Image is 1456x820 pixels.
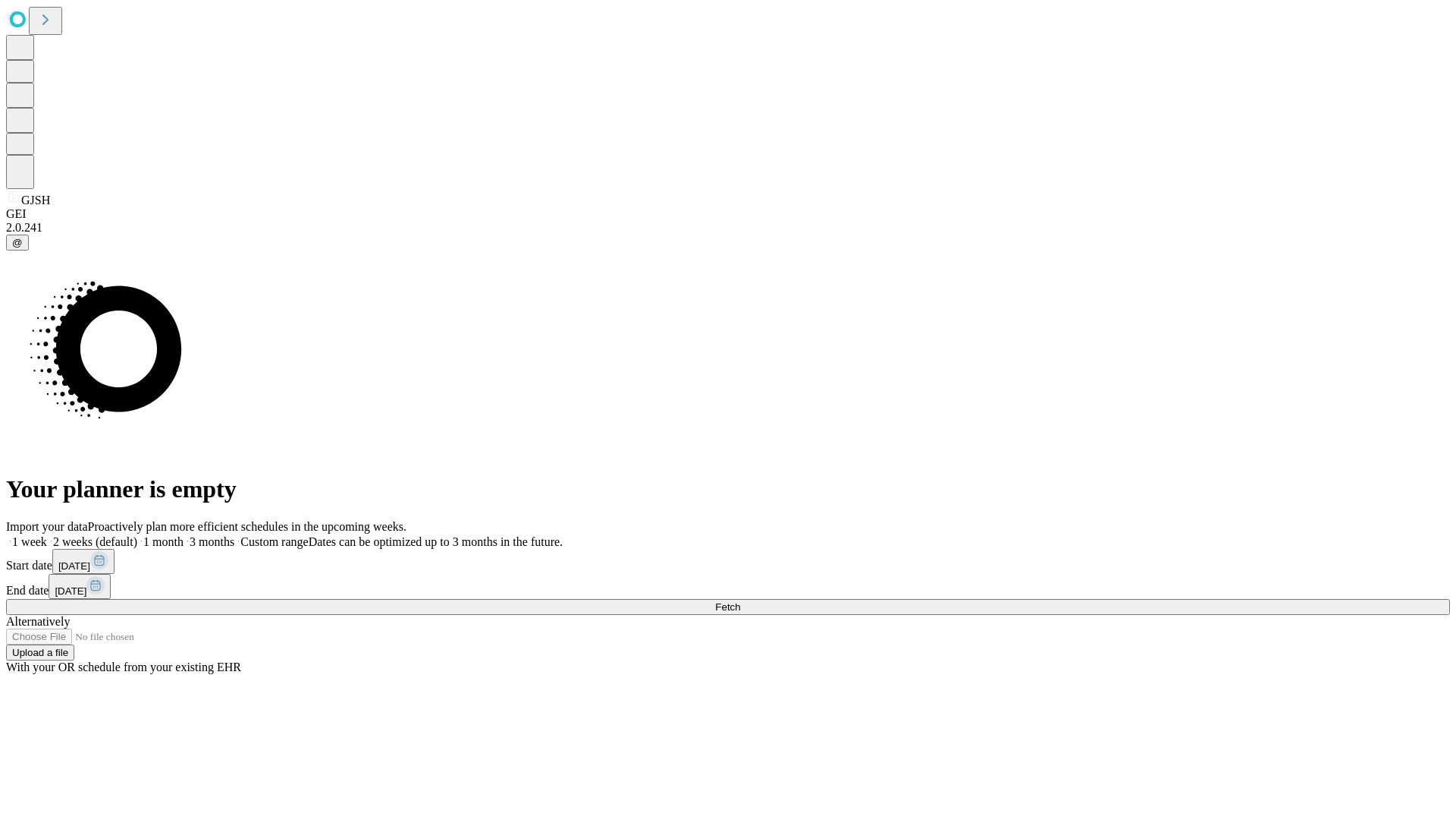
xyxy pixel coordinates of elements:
span: With your OR schedule from your existing EHR [6,661,241,673]
div: GEI [6,207,1450,221]
span: Alternatively [6,615,70,628]
span: Custom range [240,535,308,548]
div: Start date [6,549,1450,574]
span: [DATE] [58,560,90,572]
span: 3 months [190,535,234,548]
button: [DATE] [49,574,111,599]
span: GJSH [21,194,50,207]
button: Fetch [6,599,1450,615]
span: @ [12,237,23,248]
button: Upload a file [6,645,74,661]
span: 1 month [143,535,184,548]
span: [DATE] [55,585,86,597]
div: 2.0.241 [6,221,1450,235]
span: Fetch [715,601,740,613]
span: 2 weeks (default) [53,535,137,548]
button: [DATE] [52,549,115,574]
span: Dates can be optimized up to 3 months in the future. [309,535,563,548]
span: Proactively plan more efficient schedules in the upcoming weeks. [88,520,406,533]
span: Import your data [6,520,88,533]
div: End date [6,574,1450,599]
button: @ [6,235,29,251]
h1: Your planner is empty [6,475,1450,503]
span: 1 week [12,535,47,548]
